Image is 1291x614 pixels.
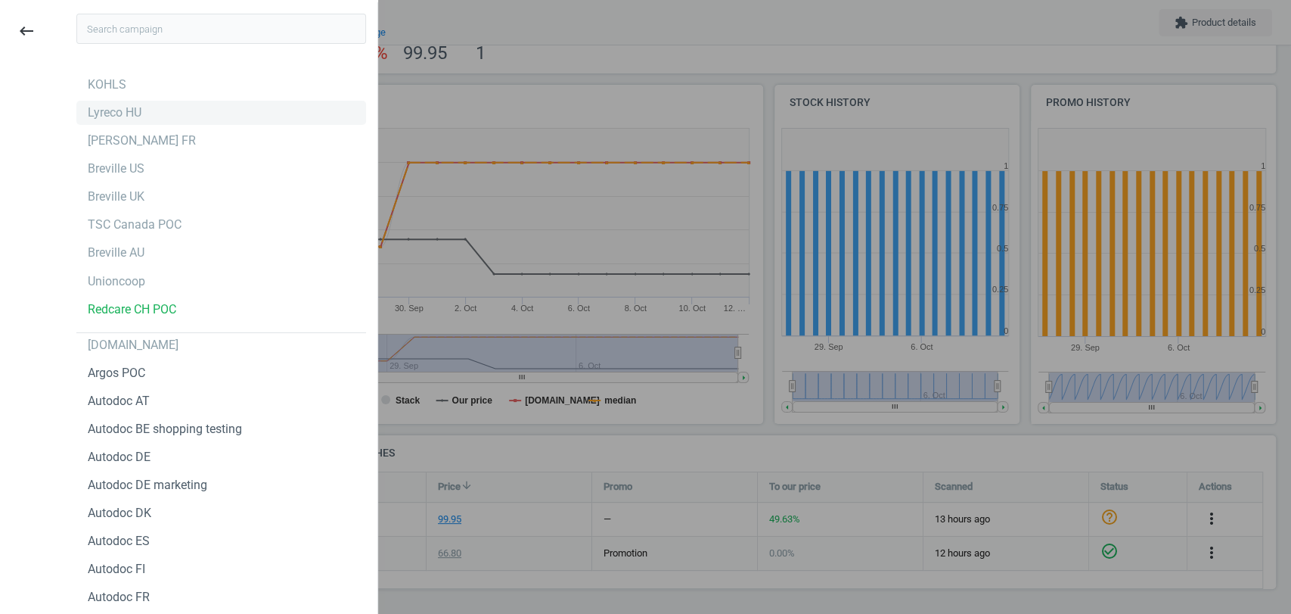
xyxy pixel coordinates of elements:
[88,132,196,149] div: [PERSON_NAME] FR
[88,273,145,290] div: Unioncoop
[88,533,150,550] div: Autodoc ES
[88,477,207,494] div: Autodoc DE marketing
[88,421,242,438] div: Autodoc BE shopping testing
[88,505,151,522] div: Autodoc DK
[76,14,366,44] input: Search campaign
[88,245,144,261] div: Breville AU
[88,337,178,354] div: [DOMAIN_NAME]
[88,449,151,466] div: Autodoc DE
[88,365,145,382] div: Argos POC
[17,22,36,40] i: keyboard_backspace
[88,189,144,205] div: Breville UK
[88,393,150,410] div: Autodoc AT
[88,76,126,93] div: KOHLS
[88,301,176,318] div: Redcare CH POC
[88,589,150,606] div: Autodoc FR
[88,217,182,233] div: TSC Canada POC
[9,14,44,49] button: keyboard_backspace
[88,104,141,121] div: Lyreco HU
[88,561,145,578] div: Autodoc FI
[88,161,144,177] div: Breville US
